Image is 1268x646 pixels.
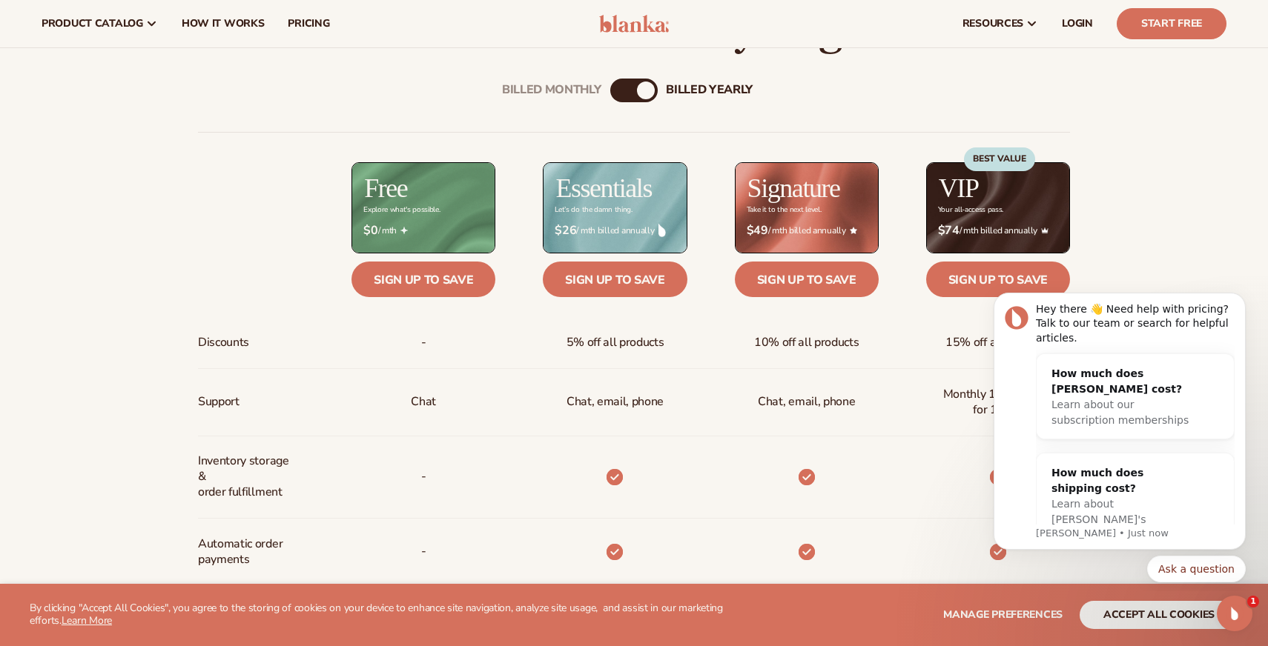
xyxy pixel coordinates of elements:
div: billed Yearly [666,83,753,97]
strong: $0 [363,224,377,238]
span: Monthly 1:1 coaching for 1 year [938,381,1058,424]
div: Let’s do the damn thing. [555,206,632,214]
span: Support [198,388,240,416]
div: Your all-access pass. [938,206,1003,214]
a: Start Free [1117,8,1226,39]
button: accept all cookies [1080,601,1238,629]
span: Inventory storage & order fulfillment [198,447,297,505]
img: drop.png [658,224,666,237]
a: Sign up to save [926,262,1070,297]
span: Discounts [198,329,249,356]
span: - [421,538,426,565]
span: Manage preferences [943,607,1063,622]
div: Take it to the next level. [747,206,822,214]
span: Automatic order payments [198,530,297,573]
span: / mth [363,224,483,238]
h2: Free [364,175,407,202]
div: BEST VALUE [964,147,1035,171]
p: Chat [411,388,436,416]
button: Manage preferences [943,601,1063,629]
span: / mth billed annually [555,224,675,238]
span: How It Works [182,18,265,30]
img: logo [599,15,670,33]
span: Chat, email, phone [758,388,855,416]
a: Sign up to save [543,262,687,297]
h2: Solutions for every stage [42,4,1226,54]
img: Essentials_BG_9050f826-5aa9-47d9-a362-757b82c62641.jpg [544,163,686,253]
strong: $49 [747,224,768,238]
span: / mth billed annually [747,224,867,238]
strong: $74 [938,224,960,238]
span: LOGIN [1062,18,1093,30]
strong: $26 [555,224,576,238]
a: Sign up to save [735,262,879,297]
span: product catalog [42,18,143,30]
img: VIP_BG_199964bd-3653-43bc-8a67-789d2d7717b9.jpg [927,163,1069,253]
iframe: Intercom live chat [1217,596,1252,631]
div: Explore what's possible. [363,206,440,214]
p: Chat, email, phone [567,388,664,416]
iframe: Intercom notifications message [971,280,1268,591]
span: 5% off all products [567,329,664,356]
span: 10% off all products [754,329,859,356]
img: Signature_BG_eeb718c8-65ac-49e3-a4e5-327c6aa73146.jpg [736,163,878,253]
h2: Signature [747,175,840,202]
span: pricing [288,18,329,30]
a: Learn More [62,613,112,627]
span: 1 [1247,596,1259,607]
div: Billed Monthly [502,83,601,97]
img: Star_6.png [850,227,857,233]
img: Crown_2d87c031-1b5a-4345-8312-a4356ddcde98.png [1041,227,1049,234]
img: free_bg.png [352,163,495,253]
p: By clicking "Accept All Cookies", you agree to the storing of cookies on your device to enhance s... [30,602,748,627]
span: 15% off all products [945,329,1051,356]
span: / mth billed annually [938,224,1058,238]
h2: VIP [939,175,979,202]
span: - [421,329,426,356]
span: resources [962,18,1023,30]
h2: Essentials [555,175,652,202]
img: Free_Icon_bb6e7c7e-73f8-44bd-8ed0-223ea0fc522e.png [400,227,408,234]
a: Sign up to save [351,262,495,297]
p: - [421,463,426,490]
